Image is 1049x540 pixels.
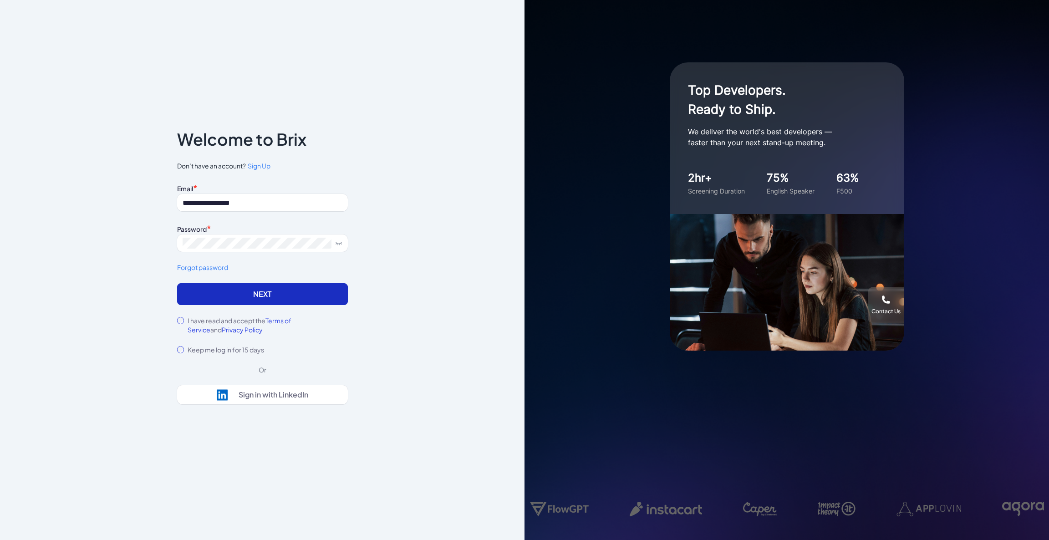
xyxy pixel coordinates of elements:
span: Privacy Policy [222,326,263,334]
div: 2hr+ [688,170,745,186]
div: English Speaker [767,186,815,196]
div: Or [251,365,274,374]
a: Forgot password [177,263,348,272]
h1: Top Developers. Ready to Ship. [688,81,870,119]
label: Email [177,184,193,193]
div: F500 [836,186,859,196]
button: Sign in with LinkedIn [177,385,348,404]
div: 63% [836,170,859,186]
div: Sign in with LinkedIn [239,390,308,399]
div: Screening Duration [688,186,745,196]
a: Sign Up [246,161,270,171]
label: I have read and accept the and [188,316,347,334]
label: Keep me log in for 15 days [188,345,264,354]
button: Next [177,283,348,305]
label: Password [177,225,207,233]
span: Don’t have an account? [177,161,348,171]
p: We deliver the world's best developers — faster than your next stand-up meeting. [688,126,870,148]
div: 75% [767,170,815,186]
div: Contact Us [871,308,901,315]
button: Contact Us [868,287,904,323]
p: Welcome to Brix [177,132,306,147]
span: Sign Up [248,162,270,170]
